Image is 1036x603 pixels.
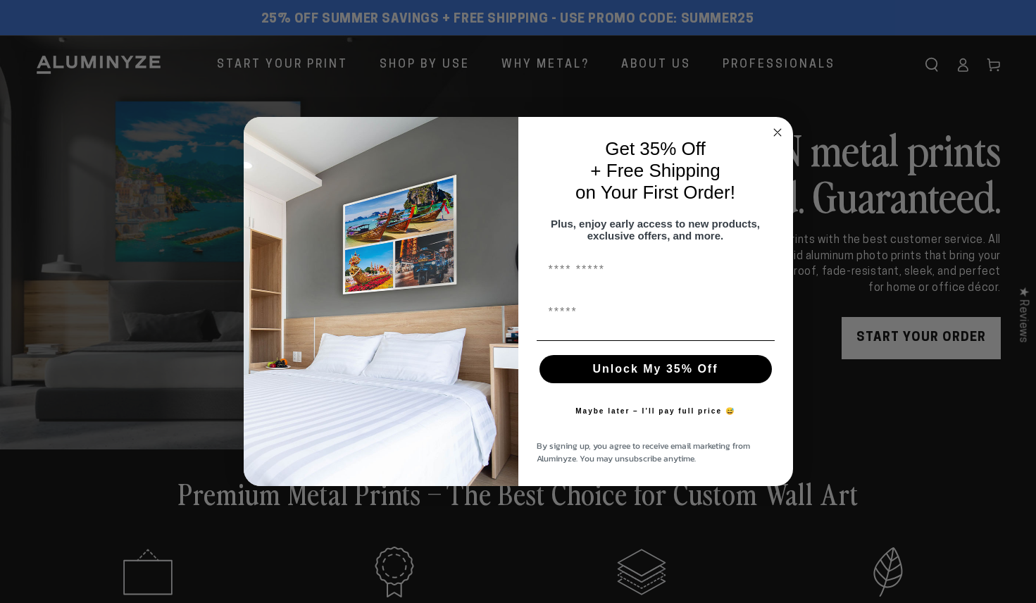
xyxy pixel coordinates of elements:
button: Unlock My 35% Off [539,355,772,383]
span: Plus, enjoy early access to new products, exclusive offers, and more. [551,218,760,242]
span: Get 35% Off [605,138,706,159]
span: on Your First Order! [575,182,735,203]
span: By signing up, you agree to receive email marketing from Aluminyze. You may unsubscribe anytime. [537,440,750,465]
button: Maybe later – I’ll pay full price 😅 [568,397,742,425]
img: 728e4f65-7e6c-44e2-b7d1-0292a396982f.jpeg [244,117,518,486]
img: underline [537,340,775,341]
button: Close dialog [769,124,786,141]
span: + Free Shipping [590,160,720,181]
